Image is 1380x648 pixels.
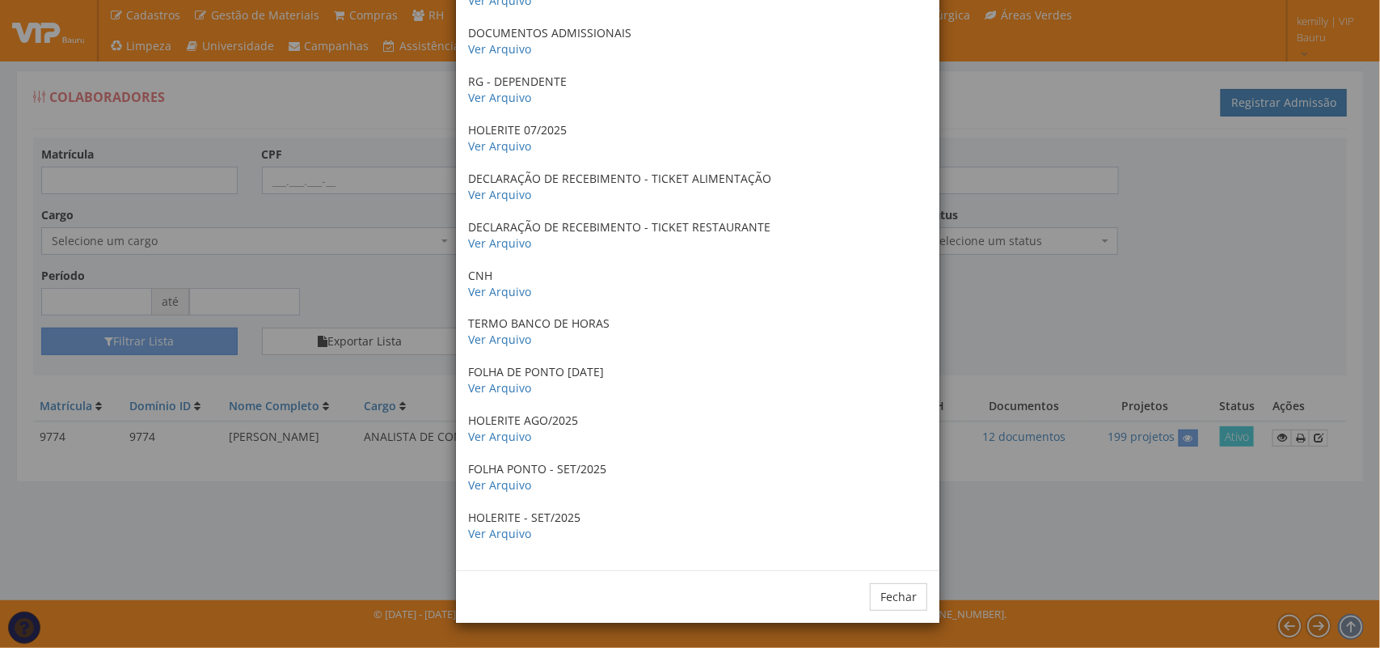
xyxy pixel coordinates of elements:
p: HOLERITE - SET/2025 [468,510,927,542]
a: Ver Arquivo [468,332,531,347]
p: HOLERITE AGO/2025 [468,413,927,445]
p: FOLHA PONTO - SET/2025 [468,461,927,493]
a: Ver Arquivo [468,477,531,493]
p: CNH [468,268,927,300]
a: Ver Arquivo [468,235,531,251]
a: Ver Arquivo [468,429,531,444]
p: TERMO BANCO DE HORAS [468,316,927,348]
p: DECLARAÇÃO DE RECEBIMENTO - TICKET ALIMENTAÇÃO [468,171,927,203]
p: DOCUMENTOS ADMISSIONAIS [468,25,927,57]
p: HOLERITE 07/2025 [468,122,927,155]
a: Ver Arquivo [468,187,531,202]
button: Fechar [870,583,927,611]
a: Ver Arquivo [468,138,531,154]
a: Ver Arquivo [468,526,531,541]
a: Ver Arquivo [468,284,531,299]
p: RG - DEPENDENTE [468,74,927,106]
p: FOLHA DE PONTO [DATE] [468,364,927,396]
a: Ver Arquivo [468,90,531,105]
a: Ver Arquivo [468,41,531,57]
p: DECLARAÇÃO DE RECEBIMENTO - TICKET RESTAURANTE [468,219,927,252]
a: Ver Arquivo [468,380,531,396]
